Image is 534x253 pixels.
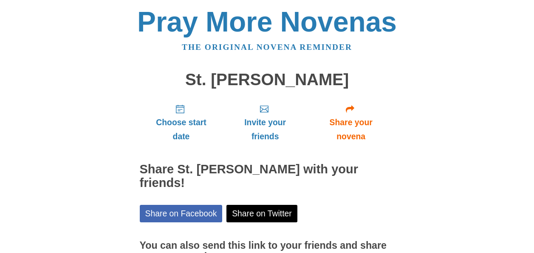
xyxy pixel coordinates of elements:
span: Invite your friends [231,115,299,144]
span: Share your novena [316,115,386,144]
a: The original novena reminder [182,43,352,52]
a: Pray More Novenas [137,6,397,37]
a: Share on Twitter [226,205,297,222]
span: Choose start date [148,115,215,144]
a: Share your novena [308,97,395,148]
h2: Share St. [PERSON_NAME] with your friends! [140,163,395,190]
h1: St. [PERSON_NAME] [140,71,395,89]
a: Share on Facebook [140,205,223,222]
a: Invite your friends [223,97,307,148]
a: Choose start date [140,97,223,148]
